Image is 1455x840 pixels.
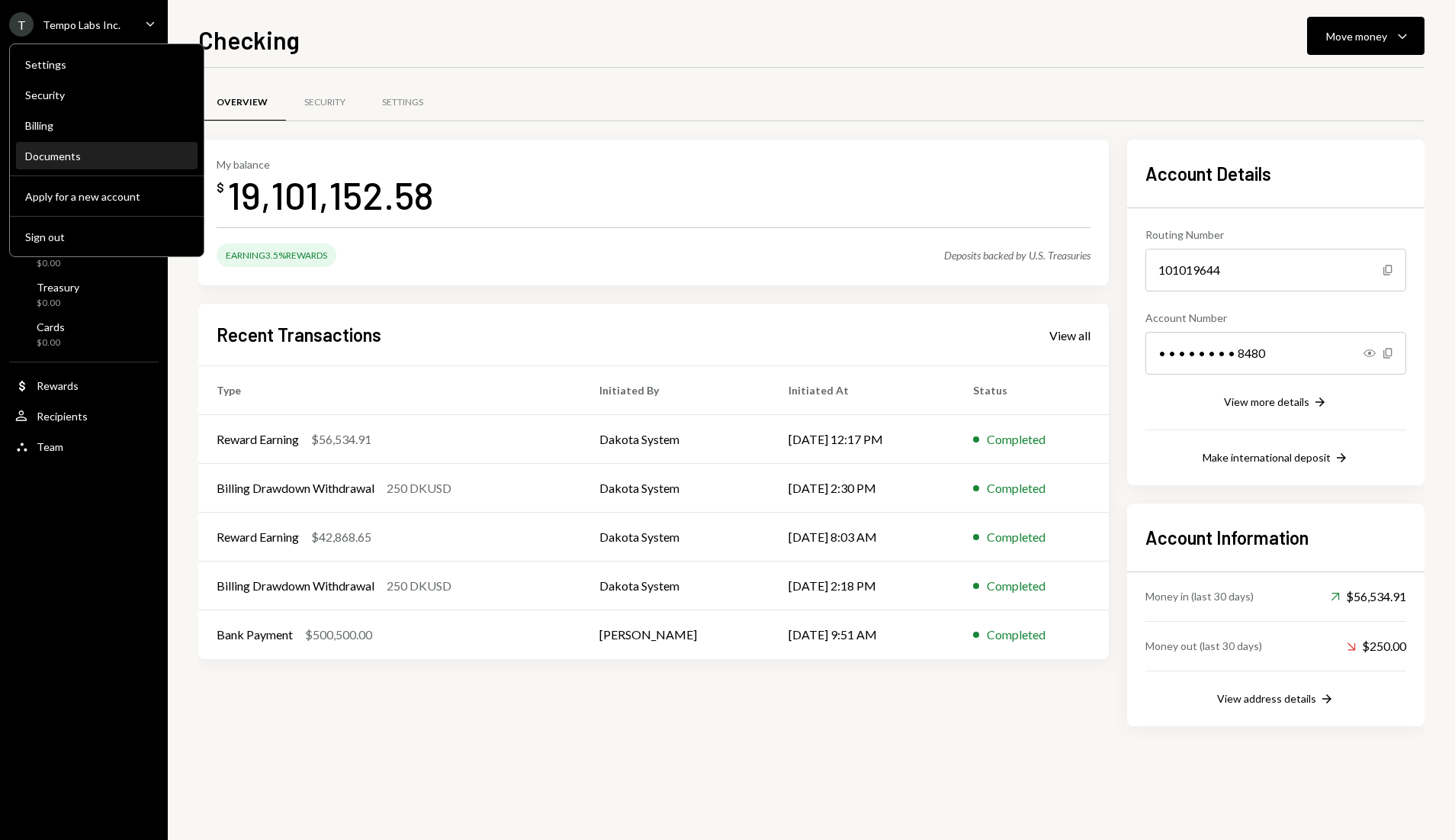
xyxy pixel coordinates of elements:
a: Rewards [9,372,159,399]
div: Recipients [37,410,88,423]
div: Security [304,96,345,109]
a: Settings [364,83,442,122]
a: Team [9,433,159,460]
h1: Checking [198,24,300,55]
div: $ [217,180,224,195]
a: Security [286,83,364,122]
div: Completed [987,479,1045,497]
button: Sign out [16,224,198,251]
div: Reward Earning [217,528,299,546]
div: Billing Drawdown Withdrawal [217,479,374,497]
a: View all [1049,327,1090,343]
td: [DATE] 8:03 AM [770,513,955,562]
div: Tempo Labs Inc. [43,18,120,31]
div: Completed [987,626,1045,644]
div: View address details [1217,692,1316,705]
div: $0.00 [37,336,65,349]
div: $0.00 [37,297,79,310]
div: Money in (last 30 days) [1145,588,1254,604]
div: Cards [37,320,65,333]
div: Billing Drawdown Withdrawal [217,577,374,595]
div: Sign out [25,230,188,243]
div: Completed [987,577,1045,595]
th: Initiated By [581,366,770,415]
td: [DATE] 2:18 PM [770,562,955,610]
div: Completed [987,528,1045,546]
a: Cards$0.00 [9,316,159,352]
div: Documents [25,150,188,163]
div: Routing Number [1145,227,1406,243]
div: 19,101,152.58 [227,171,434,219]
div: 250 DKUSD [387,577,451,595]
div: Deposits backed by U.S. Treasuries [944,249,1090,262]
div: 101019644 [1145,249,1406,291]
td: Dakota System [581,562,770,610]
div: Money out (last 30 days) [1145,638,1262,654]
td: [DATE] 12:17 PM [770,415,955,464]
div: Move money [1326,28,1387,44]
div: Settings [382,96,423,109]
div: Settings [25,58,188,71]
div: Billing [25,119,188,132]
h2: Account Information [1145,525,1406,550]
div: Reward Earning [217,430,299,449]
td: Dakota System [581,464,770,513]
div: $56,534.91 [1331,587,1406,606]
td: Dakota System [581,415,770,464]
td: [PERSON_NAME] [581,610,770,659]
div: Overview [217,96,268,109]
button: Apply for a new account [16,183,198,211]
a: Recipients [9,402,159,430]
div: Earning 3.5% Rewards [217,243,336,267]
div: $500,500.00 [305,626,372,644]
div: Account Number [1145,310,1406,326]
div: View more details [1224,395,1309,408]
a: Settings [16,50,198,78]
button: Make international deposit [1203,450,1349,467]
div: $0.00 [37,257,73,270]
div: Security [25,89,188,101]
button: Move money [1307,17,1424,55]
div: Treasury [37,281,79,294]
th: Status [955,366,1109,415]
td: [DATE] 9:51 AM [770,610,955,659]
button: View address details [1217,691,1335,708]
button: View more details [1224,394,1328,411]
a: Security [16,81,198,108]
div: • • • • • • • • 8480 [1145,332,1406,375]
div: Team [37,440,63,453]
a: Billing [16,111,198,139]
h2: Account Details [1145,161,1406,186]
div: Rewards [37,379,79,392]
div: Apply for a new account [25,190,188,203]
a: Documents [16,142,198,169]
th: Type [198,366,581,415]
a: Overview [198,83,286,122]
div: $56,534.91 [311,430,371,449]
a: Treasury$0.00 [9,276,159,313]
div: Bank Payment [217,626,293,644]
h2: Recent Transactions [217,322,381,347]
div: View all [1049,328,1090,343]
td: Dakota System [581,513,770,562]
div: T [9,12,34,37]
div: My balance [217,158,434,171]
div: $250.00 [1347,637,1406,655]
div: Completed [987,430,1045,449]
div: $42,868.65 [311,528,371,546]
td: [DATE] 2:30 PM [770,464,955,513]
div: Make international deposit [1203,451,1331,464]
th: Initiated At [770,366,955,415]
div: 250 DKUSD [387,479,451,497]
